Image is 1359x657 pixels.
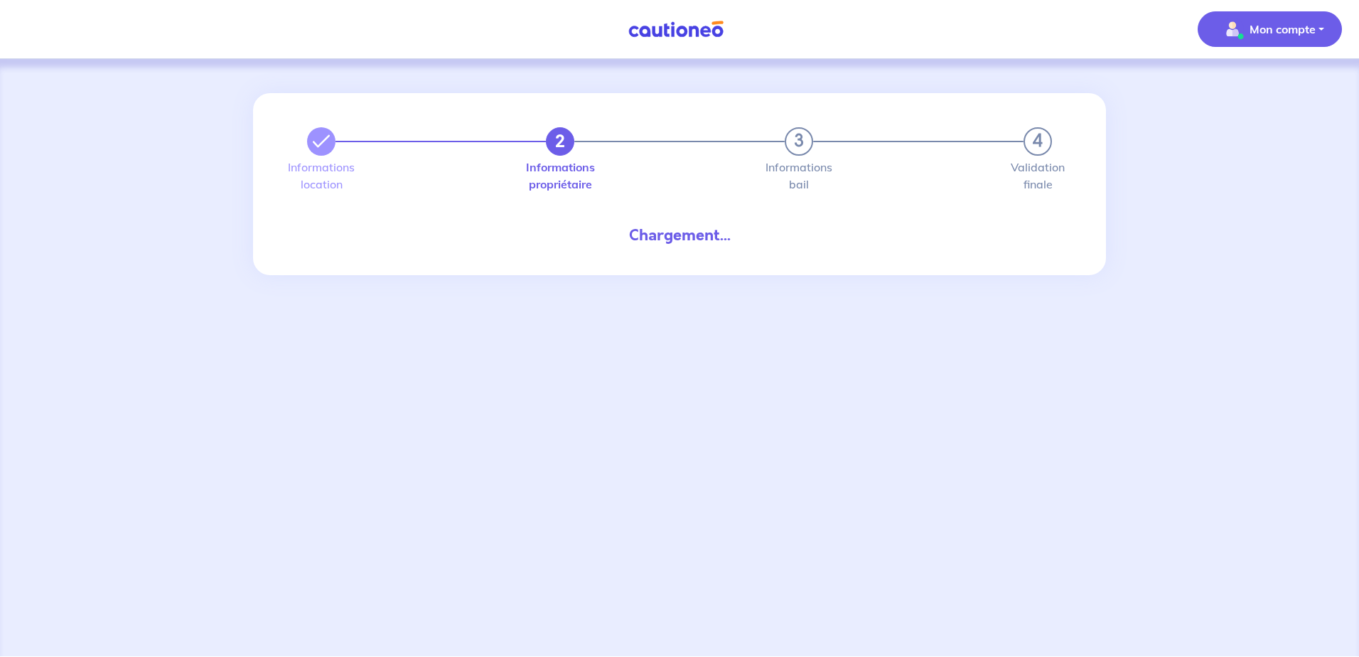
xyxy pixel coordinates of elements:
[307,161,335,190] label: Informations location
[1250,21,1316,38] p: Mon compte
[1198,11,1342,47] button: illu_account_valid_menu.svgMon compte
[785,161,813,190] label: Informations bail
[1221,18,1244,41] img: illu_account_valid_menu.svg
[1024,161,1052,190] label: Validation finale
[546,161,574,190] label: Informations propriétaire
[623,21,729,38] img: Cautioneo
[296,224,1063,247] div: Chargement...
[546,127,574,156] button: 2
